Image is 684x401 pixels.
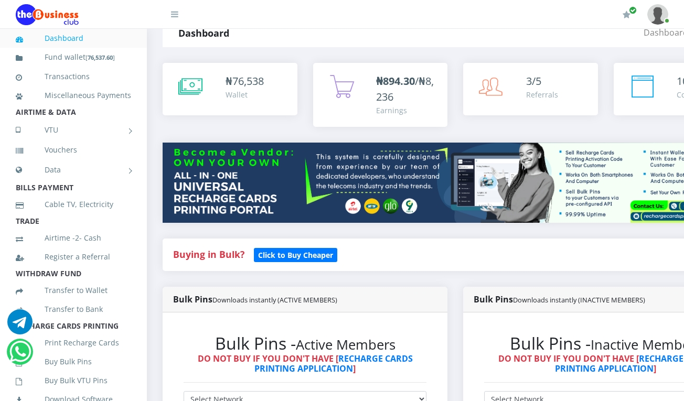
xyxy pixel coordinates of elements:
[178,27,229,39] strong: Dashboard
[88,53,113,61] b: 76,537.60
[16,192,131,216] a: Cable TV, Electricity
[463,63,598,115] a: 3/5 Referrals
[226,89,264,100] div: Wallet
[16,4,79,25] img: Logo
[16,350,131,374] a: Buy Bulk Pins
[16,157,131,183] a: Data
[163,63,297,115] a: ₦76,538 Wallet
[212,295,337,305] small: Downloads instantly (ACTIVE MEMBERS)
[258,250,333,260] b: Click to Buy Cheaper
[16,45,131,70] a: Fund wallet[76,537.60]
[16,245,131,269] a: Register a Referral
[313,63,448,127] a: ₦894.30/₦8,236 Earnings
[16,369,131,393] a: Buy Bulk VTU Pins
[254,353,413,374] a: RECHARGE CARDS PRINTING APPLICATION
[376,105,437,116] div: Earnings
[16,138,131,162] a: Vouchers
[9,347,31,364] a: Chat for support
[16,64,131,89] a: Transactions
[16,331,131,355] a: Print Recharge Cards
[16,83,131,107] a: Miscellaneous Payments
[226,73,264,89] div: ₦
[16,226,131,250] a: Airtime -2- Cash
[173,248,244,261] strong: Buying in Bulk?
[232,74,264,88] span: 76,538
[513,295,645,305] small: Downloads instantly (INACTIVE MEMBERS)
[254,248,337,261] a: Click to Buy Cheaper
[623,10,630,19] i: Renew/Upgrade Subscription
[198,353,413,374] strong: DO NOT BUY IF YOU DON'T HAVE [ ]
[184,333,426,353] h2: Bulk Pins -
[376,74,434,104] span: /₦8,236
[296,335,396,354] small: Active Members
[526,89,558,100] div: Referrals
[16,297,131,321] a: Transfer to Bank
[376,74,415,88] b: ₦894.30
[629,6,637,14] span: Renew/Upgrade Subscription
[474,294,645,305] strong: Bulk Pins
[7,317,33,334] a: Chat for support
[526,74,541,88] span: 3/5
[173,294,337,305] strong: Bulk Pins
[16,278,131,302] a: Transfer to Wallet
[647,4,668,25] img: User
[16,26,131,50] a: Dashboard
[16,117,131,143] a: VTU
[85,53,115,61] small: [ ]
